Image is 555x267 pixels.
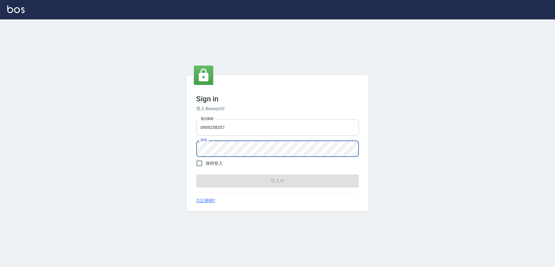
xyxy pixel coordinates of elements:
h6: 登入 BeautyOS [196,106,359,112]
label: 密碼 [200,138,207,142]
h3: Sign in [196,95,359,103]
a: 忘記密碼? [196,198,215,204]
label: 電話號碼 [200,117,213,121]
img: Logo [7,5,25,13]
span: 保持登入 [206,160,223,167]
